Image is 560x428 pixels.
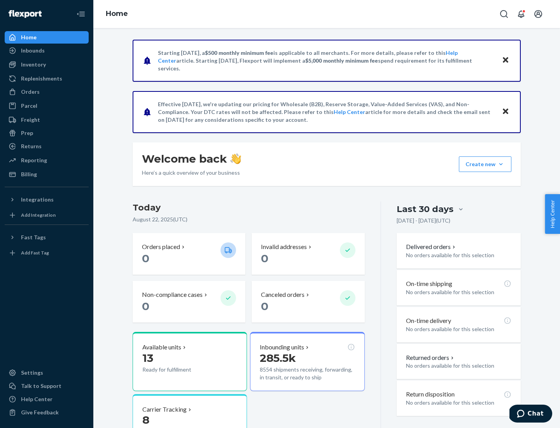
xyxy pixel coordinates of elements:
p: Carrier Tracking [142,405,187,414]
p: No orders available for this selection [406,251,511,259]
div: Help Center [21,395,52,403]
p: Ready for fulfillment [142,366,214,374]
p: On-time delivery [406,316,451,325]
h1: Welcome back [142,152,241,166]
button: Orders placed 0 [133,233,245,275]
div: Parcel [21,102,37,110]
h3: Today [133,202,365,214]
span: 13 [142,351,153,365]
p: Here’s a quick overview of your business [142,169,241,177]
button: Close [500,106,511,118]
div: Last 30 days [397,203,453,215]
p: Non-compliance cases [142,290,203,299]
div: Reporting [21,156,47,164]
div: Give Feedback [21,409,59,416]
button: Close [500,55,511,66]
img: hand-wave emoji [230,153,241,164]
button: Delivered orders [406,242,457,251]
a: Inbounds [5,44,89,57]
p: No orders available for this selection [406,399,511,407]
button: Close Navigation [73,6,89,22]
a: Orders [5,86,89,98]
button: Talk to Support [5,380,89,392]
a: Returns [5,140,89,153]
button: Help Center [545,194,560,234]
a: Prep [5,127,89,139]
button: Integrations [5,193,89,206]
a: Freight [5,114,89,126]
a: Billing [5,168,89,181]
button: Create new [459,156,511,172]
div: Prep [21,129,33,137]
span: 0 [261,300,268,313]
button: Open Search Box [496,6,512,22]
p: Invalid addresses [261,242,307,251]
a: Home [5,31,89,44]
p: No orders available for this selection [406,325,511,333]
a: Help Center [5,393,89,405]
div: Settings [21,369,43,377]
p: Return disposition [406,390,455,399]
iframe: Opens a widget where you can chat to one of our agents [509,405,552,424]
button: Fast Tags [5,231,89,244]
p: Available units [142,343,181,352]
p: Inbounding units [260,343,304,352]
span: 285.5k [260,351,296,365]
a: Home [106,9,128,18]
p: Orders placed [142,242,180,251]
div: Talk to Support [21,382,61,390]
div: Inbounds [21,47,45,54]
div: Add Integration [21,212,56,218]
div: Returns [21,142,42,150]
a: Inventory [5,58,89,71]
a: Add Integration [5,209,89,221]
a: Add Fast Tag [5,247,89,259]
p: No orders available for this selection [406,362,511,370]
p: On-time shipping [406,279,452,288]
span: $5,000 monthly minimum fee [305,57,378,64]
div: Freight [21,116,40,124]
div: Inventory [21,61,46,68]
button: Open notifications [513,6,529,22]
span: 0 [261,252,268,265]
div: Add Fast Tag [21,249,49,256]
p: 8554 shipments receiving, forwarding, in transit, or ready to ship [260,366,355,381]
a: Parcel [5,100,89,112]
div: Home [21,33,37,41]
div: Billing [21,170,37,178]
span: 0 [142,252,149,265]
a: Help Center [334,109,365,115]
button: Returned orders [406,353,455,362]
p: [DATE] - [DATE] ( UTC ) [397,217,450,225]
img: Flexport logo [9,10,42,18]
ol: breadcrumbs [100,3,134,25]
button: Canceled orders 0 [252,281,364,323]
span: 0 [142,300,149,313]
button: Invalid addresses 0 [252,233,364,275]
a: Reporting [5,154,89,167]
button: Non-compliance cases 0 [133,281,245,323]
div: Fast Tags [21,233,46,241]
button: Inbounding units285.5k8554 shipments receiving, forwarding, in transit, or ready to ship [250,332,364,391]
p: August 22, 2025 ( UTC ) [133,216,365,223]
div: Replenishments [21,75,62,82]
a: Replenishments [5,72,89,85]
div: Orders [21,88,40,96]
span: 8 [142,413,149,426]
button: Available units13Ready for fulfillment [133,332,247,391]
div: Integrations [21,196,54,203]
button: Open account menu [530,6,546,22]
button: Give Feedback [5,406,89,419]
p: Canceled orders [261,290,304,299]
a: Settings [5,367,89,379]
p: Effective [DATE], we're updating our pricing for Wholesale (B2B), Reserve Storage, Value-Added Se... [158,100,494,124]
p: Starting [DATE], a is applicable to all merchants. For more details, please refer to this article... [158,49,494,72]
p: No orders available for this selection [406,288,511,296]
span: $500 monthly minimum fee [205,49,273,56]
